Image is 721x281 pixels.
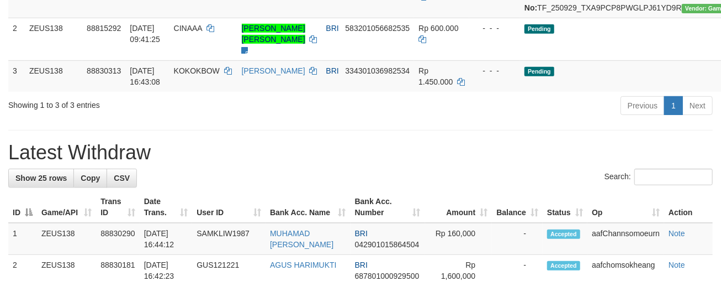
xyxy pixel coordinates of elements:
[114,174,130,183] span: CSV
[605,169,713,185] label: Search:
[8,95,292,111] div: Showing 1 to 3 of 3 entries
[8,169,74,188] a: Show 25 rows
[37,191,96,223] th: Game/API: activate to sort column ascending
[682,96,713,115] a: Next
[87,66,121,75] span: 88830313
[492,191,543,223] th: Balance: activate to sort column ascending
[8,191,37,223] th: ID: activate to sort column descending
[669,261,685,269] a: Note
[192,191,266,223] th: User ID: activate to sort column ascending
[174,66,220,75] span: KOKOKBOW
[425,223,492,255] td: Rp 160,000
[96,223,139,255] td: 88830290
[87,24,121,33] span: 88815292
[474,23,516,34] div: - - -
[355,272,420,280] span: Copy 687801000929500 to clipboard
[8,223,37,255] td: 1
[242,24,305,44] a: [PERSON_NAME] [PERSON_NAME]
[81,174,100,183] span: Copy
[425,191,492,223] th: Amount: activate to sort column ascending
[669,229,685,238] a: Note
[524,24,554,34] span: Pending
[634,169,713,185] input: Search:
[474,65,516,76] div: - - -
[140,191,193,223] th: Date Trans.: activate to sort column ascending
[345,24,410,33] span: Copy 583201056682535 to clipboard
[270,261,337,269] a: AGUS HARIMUKTI
[174,24,202,33] span: CINAAA
[192,223,266,255] td: SAMKLIW1987
[25,18,82,60] td: ZEUS138
[130,66,160,86] span: [DATE] 16:43:08
[326,24,338,33] span: BRI
[326,66,338,75] span: BRI
[345,66,410,75] span: Copy 334301036982534 to clipboard
[587,191,664,223] th: Op: activate to sort column ascending
[547,261,580,270] span: Accepted
[355,261,368,269] span: BRI
[355,240,420,249] span: Copy 042901015864504 to clipboard
[270,229,333,249] a: MUHAMAD [PERSON_NAME]
[418,66,453,86] span: Rp 1.450.000
[266,191,351,223] th: Bank Acc. Name: activate to sort column ascending
[664,96,683,115] a: 1
[664,191,713,223] th: Action
[418,24,458,33] span: Rp 600.000
[107,169,137,188] a: CSV
[355,229,368,238] span: BRI
[8,142,713,164] h1: Latest Withdraw
[96,191,139,223] th: Trans ID: activate to sort column ascending
[73,169,107,188] a: Copy
[8,60,25,92] td: 3
[37,223,96,255] td: ZEUS138
[547,230,580,239] span: Accepted
[621,96,665,115] a: Previous
[15,174,67,183] span: Show 25 rows
[25,60,82,92] td: ZEUS138
[492,223,543,255] td: -
[543,191,587,223] th: Status: activate to sort column ascending
[351,191,425,223] th: Bank Acc. Number: activate to sort column ascending
[242,66,305,75] a: [PERSON_NAME]
[130,24,160,44] span: [DATE] 09:41:25
[8,18,25,60] td: 2
[587,223,664,255] td: aafChannsomoeurn
[524,67,554,76] span: Pending
[140,223,193,255] td: [DATE] 16:44:12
